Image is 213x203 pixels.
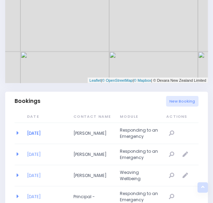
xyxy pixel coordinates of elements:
span: Actions [166,114,210,120]
a: © OpenStreetMap [102,78,133,82]
td: null [162,123,210,144]
a: [DATE] [27,194,41,200]
a: © Mapbox [134,78,151,82]
div: | | | © Dexara New Zealand Limited [88,78,208,83]
td: Weaving Wellbeing [116,165,162,186]
span: Contact Name [73,114,112,120]
td: 2026-04-02 10:00:00 [23,144,69,165]
td: Andrea [69,144,116,165]
span: Date [27,114,65,120]
a: Edit [180,149,190,160]
a: View [166,128,177,139]
span: Weaving Wellbeing [120,169,158,182]
span: Principal - [73,194,112,200]
a: Leaflet [89,78,101,82]
span: [PERSON_NAME] [73,130,112,136]
a: View [166,170,177,181]
a: New Booking [166,96,198,106]
a: View [166,149,177,160]
a: View [166,192,177,202]
td: Andrea [69,165,116,186]
a: [DATE] [27,173,41,178]
span: Responding to an Emergency [120,191,158,203]
td: Responding to an Emergency [116,123,162,144]
td: Andrea [69,123,116,144]
td: Responding to an Emergency [116,144,162,165]
a: [DATE] [27,151,41,157]
span: [PERSON_NAME] [73,173,112,179]
span: Responding to an Emergency [120,148,158,161]
td: null [162,144,210,165]
td: 2026-02-10 11:00:00 [23,165,69,186]
h3: Bookings [15,98,41,104]
td: 2026-04-02 10:00:00 [23,123,69,144]
span: Responding to an Emergency [120,127,158,140]
span: Module [120,114,158,120]
a: Edit [180,170,190,181]
span: [PERSON_NAME] [73,151,112,158]
td: null [162,165,210,186]
a: [DATE] [27,130,41,136]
